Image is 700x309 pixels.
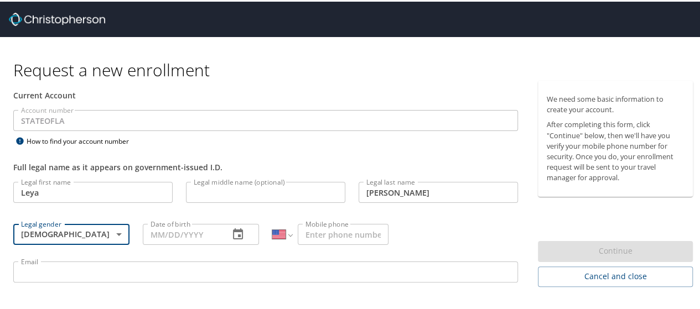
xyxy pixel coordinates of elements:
[13,160,518,171] div: Full legal name as it appears on government-issued I.D.
[9,11,105,24] img: cbt logo
[547,268,684,282] span: Cancel and close
[143,222,220,243] input: MM/DD/YYYY
[298,222,388,243] input: Enter phone number
[547,118,684,181] p: After completing this form, click "Continue" below, then we'll have you verify your mobile phone ...
[13,133,152,146] div: How to find your account number
[13,222,129,243] div: [DEMOGRAPHIC_DATA]
[538,265,693,285] button: Cancel and close
[13,88,518,99] div: Current Account
[547,92,684,113] p: We need some basic information to create your account.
